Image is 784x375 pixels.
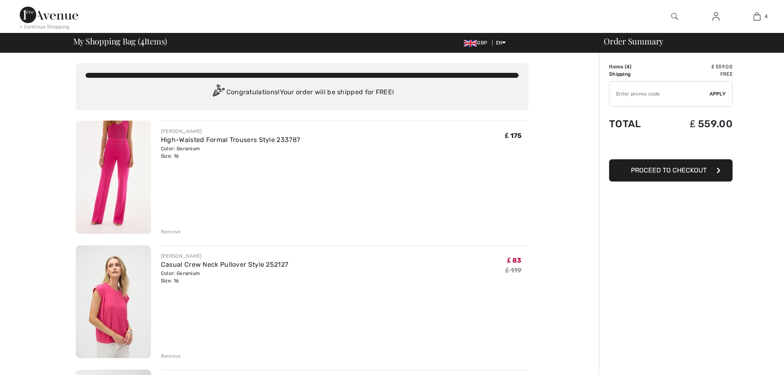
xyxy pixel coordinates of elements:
span: Apply [710,90,726,98]
iframe: PayPal [609,138,733,156]
img: Casual Crew Neck Pullover Style 252127 [76,245,151,359]
input: Promo code [610,82,710,106]
a: 4 [737,12,777,21]
div: Remove [161,352,181,360]
img: Congratulation2.svg [210,84,226,101]
td: Free [662,70,733,78]
td: ₤ 559.00 [662,110,733,138]
div: Congratulations! Your order will be shipped for FREE! [86,84,519,101]
span: EN [496,40,506,46]
img: My Bag [754,12,761,21]
td: ₤ 559.00 [662,63,733,70]
img: My Info [712,12,719,21]
div: Remove [161,228,181,235]
td: Shipping [609,70,662,78]
span: 4 [140,35,144,46]
s: ₤ 119 [505,266,521,274]
span: Proceed to Checkout [631,166,707,174]
span: My Shopping Bag ( Items) [73,37,168,45]
span: ₤ 83 [507,256,521,264]
span: 4 [626,64,630,70]
div: [PERSON_NAME] [161,252,288,260]
td: Total [609,110,662,138]
img: search the website [671,12,678,21]
td: Items ( ) [609,63,662,70]
span: GBP [464,40,491,46]
a: Sign In [706,12,726,22]
img: UK Pound [464,40,477,47]
div: Color: Geranium Size: 16 [161,270,288,284]
a: Casual Crew Neck Pullover Style 252127 [161,261,288,268]
img: 1ère Avenue [20,7,78,23]
span: ₤ 175 [505,132,521,140]
div: Order Summary [594,37,779,45]
a: High-Waisted Formal Trousers Style 233787 [161,136,300,144]
div: [PERSON_NAME] [161,128,300,135]
div: Color: Geranium Size: 16 [161,145,300,160]
div: < Continue Shopping [20,23,70,30]
span: 4 [765,13,768,20]
button: Proceed to Checkout [609,159,733,182]
img: High-Waisted Formal Trousers Style 233787 [76,121,151,234]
